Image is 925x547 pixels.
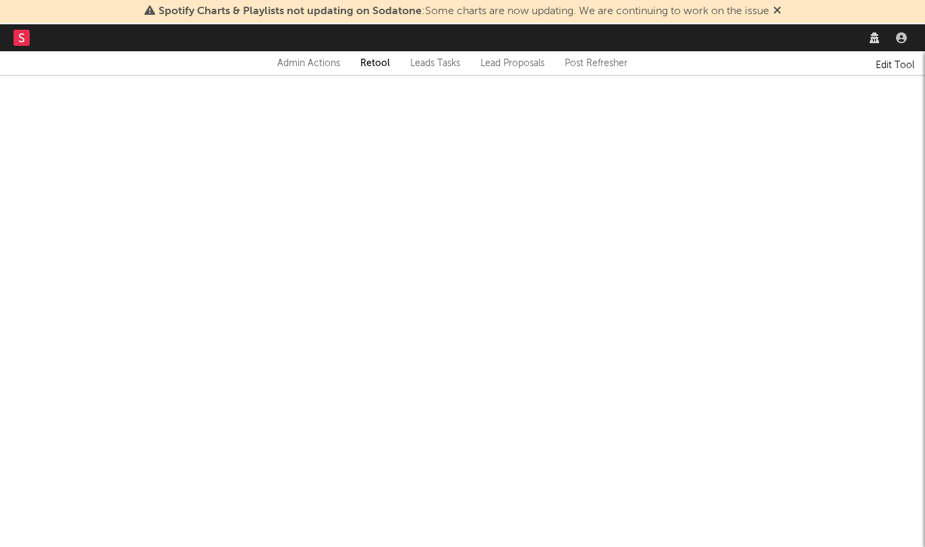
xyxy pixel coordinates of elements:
[876,57,914,74] a: Edit Tool
[159,6,422,17] span: Spotify Charts & Playlists not updating on Sodatone
[410,55,460,71] a: Leads Tasks
[277,55,340,71] div: Admin Actions
[159,6,769,17] span: : Some charts are now updating. We are continuing to work on the issue
[480,55,544,71] a: Lead Proposals
[565,55,627,71] a: Post Refresher
[773,6,781,17] span: Dismiss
